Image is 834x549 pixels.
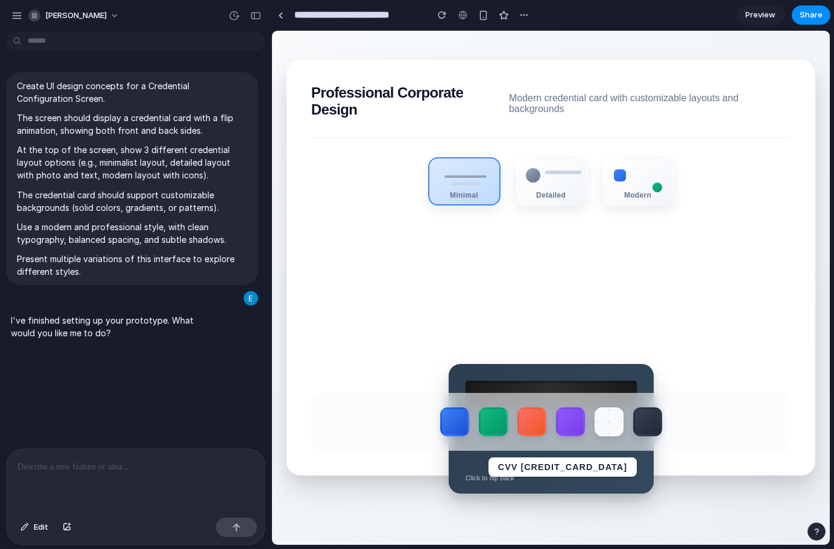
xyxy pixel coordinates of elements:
[331,160,401,169] div: Modern
[800,9,823,21] span: Share
[216,427,364,446] div: CVV [CREDIT_CARD_DATA]
[39,54,237,87] h2: Professional Corporate Design
[17,143,247,181] p: At the top of the screen, show 3 different credential layout options (e.g., minimalist layout, de...
[14,518,54,537] button: Edit
[17,189,247,214] p: The credential card should support customizable backgrounds (solid colors, gradients, or patterns).
[45,10,107,22] span: [PERSON_NAME]
[17,111,247,137] p: The screen should display a credential card with a flip animation, showing both front and back si...
[17,253,247,278] p: Present multiple variations of this interface to explore different styles.
[157,160,227,169] div: Minimal
[17,221,247,246] p: Use a modern and professional style, with clean typography, balanced spacing, and subtle shadows.
[194,307,365,316] small: Senior Manager • ID: 10293847
[194,444,242,451] div: Click to flip back
[736,5,785,25] a: Preview
[194,221,223,229] div: ID CARD
[237,62,519,84] span: Modern credential card with customizable layouts and backgrounds
[34,521,48,533] span: Edit
[745,9,776,21] span: Preview
[244,160,314,169] div: Detailed
[792,5,830,25] button: Share
[17,80,247,105] p: Create UI design concepts for a Credential Configuration Screen.
[11,314,212,339] p: I've finished setting up your prototype. What would you like me to do?
[24,6,125,25] button: [PERSON_NAME]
